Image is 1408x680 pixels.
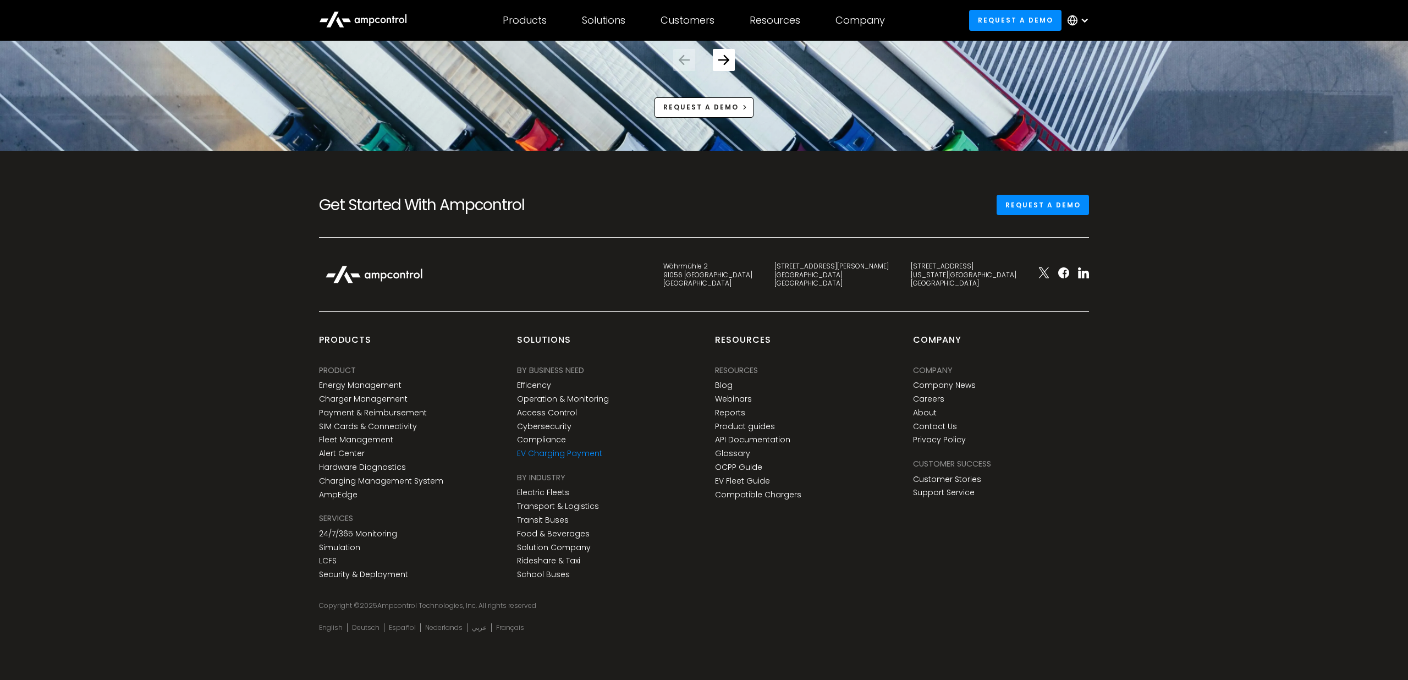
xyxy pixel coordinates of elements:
a: Charging Management System [319,476,443,486]
div: Solutions [582,14,625,26]
a: School Buses [517,570,570,579]
a: Request a demo [969,10,1061,30]
a: Webinars [715,394,752,404]
a: Access Control [517,408,577,418]
a: Compliance [517,435,566,445]
a: Français [496,623,524,632]
div: BY INDUSTRY [517,471,565,484]
a: Alert Center [319,449,365,458]
div: Copyright © Ampcontrol Technologies, Inc. All rights reserved [319,601,1089,610]
a: Simulation [319,543,360,552]
a: عربي [472,623,487,632]
div: Company [835,14,885,26]
a: EV Charging Payment [517,449,602,458]
a: Request a demo [997,195,1089,215]
div: Wöhrmühle 2 91056 [GEOGRAPHIC_DATA] [GEOGRAPHIC_DATA] [663,262,752,288]
a: Solution Company [517,543,591,552]
a: Transit Buses [517,516,569,525]
a: AmpEdge [319,490,358,500]
a: Español [389,623,416,632]
div: Resources [715,364,758,376]
a: Food & Beverages [517,529,590,539]
a: Deutsch [352,623,380,632]
a: Customer Stories [913,475,981,484]
a: Rideshare & Taxi [517,556,580,566]
a: Operation & Monitoring [517,394,609,404]
div: Customers [661,14,714,26]
a: Payment & Reimbursement [319,408,427,418]
a: Privacy Policy [913,435,966,445]
a: EV Fleet Guide [715,476,770,486]
div: Resources [715,334,771,355]
a: Product guides [715,422,775,431]
div: Previous slide [673,49,695,71]
div: Resources [750,14,800,26]
a: Electric Fleets [517,488,569,497]
div: PRODUCT [319,364,356,376]
div: Customer success [913,458,991,470]
a: SIM Cards & Connectivity [319,422,417,431]
a: Request a demo [654,97,754,118]
div: BY BUSINESS NEED [517,364,584,376]
a: Reports [715,408,745,418]
a: Blog [715,381,733,390]
a: 24/7/365 Monitoring [319,529,397,539]
div: [STREET_ADDRESS][PERSON_NAME] [GEOGRAPHIC_DATA] [GEOGRAPHIC_DATA] [774,262,889,288]
a: Support Service [913,488,975,497]
a: Fleet Management [319,435,393,445]
a: Nederlands [425,623,463,632]
div: Products [503,14,547,26]
a: LCFS [319,556,337,566]
a: Glossary [715,449,750,458]
a: Charger Management [319,394,408,404]
div: SERVICES [319,512,353,524]
div: Next slide [713,49,735,71]
a: Efficency [517,381,551,390]
a: OCPP Guide [715,463,762,472]
a: API Documentation [715,435,790,445]
a: Cybersecurity [517,422,571,431]
div: Company [913,364,953,376]
img: Ampcontrol Logo [319,260,429,289]
div: Request a demo [663,102,739,112]
a: English [319,623,343,632]
h2: Get Started With Ampcontrol [319,196,561,215]
a: Contact Us [913,422,957,431]
span: 2025 [360,601,377,610]
div: Solutions [517,334,571,355]
div: Company [913,334,961,355]
a: Hardware Diagnostics [319,463,406,472]
a: About [913,408,937,418]
a: Compatible Chargers [715,490,801,500]
a: Transport & Logistics [517,502,599,511]
a: Energy Management [319,381,402,390]
a: Careers [913,394,944,404]
a: Company News [913,381,976,390]
div: products [319,334,371,355]
div: [STREET_ADDRESS] [US_STATE][GEOGRAPHIC_DATA] [GEOGRAPHIC_DATA] [911,262,1016,288]
a: Security & Deployment [319,570,408,579]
